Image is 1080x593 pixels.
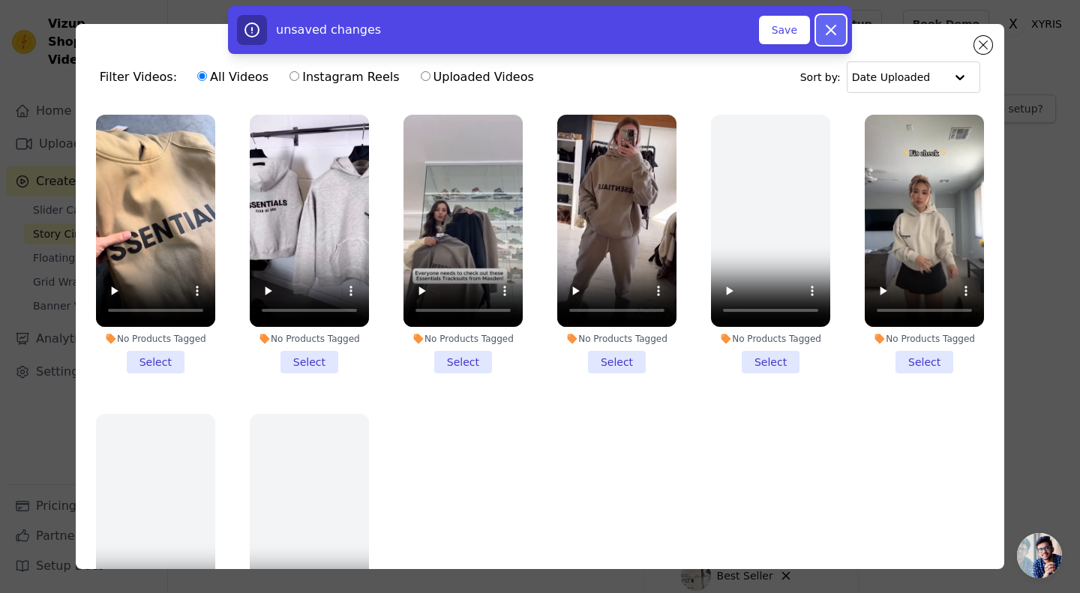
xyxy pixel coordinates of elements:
div: No Products Tagged [96,333,215,345]
div: Open chat [1017,533,1062,578]
label: All Videos [196,67,269,87]
div: No Products Tagged [865,333,984,345]
div: No Products Tagged [557,333,676,345]
div: No Products Tagged [403,333,523,345]
div: Filter Videos: [100,60,542,94]
span: unsaved changes [276,22,381,37]
div: No Products Tagged [711,333,830,345]
label: Instagram Reels [289,67,400,87]
button: Save [759,16,810,44]
label: Uploaded Videos [420,67,535,87]
div: Sort by: [800,61,981,93]
div: No Products Tagged [250,333,369,345]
